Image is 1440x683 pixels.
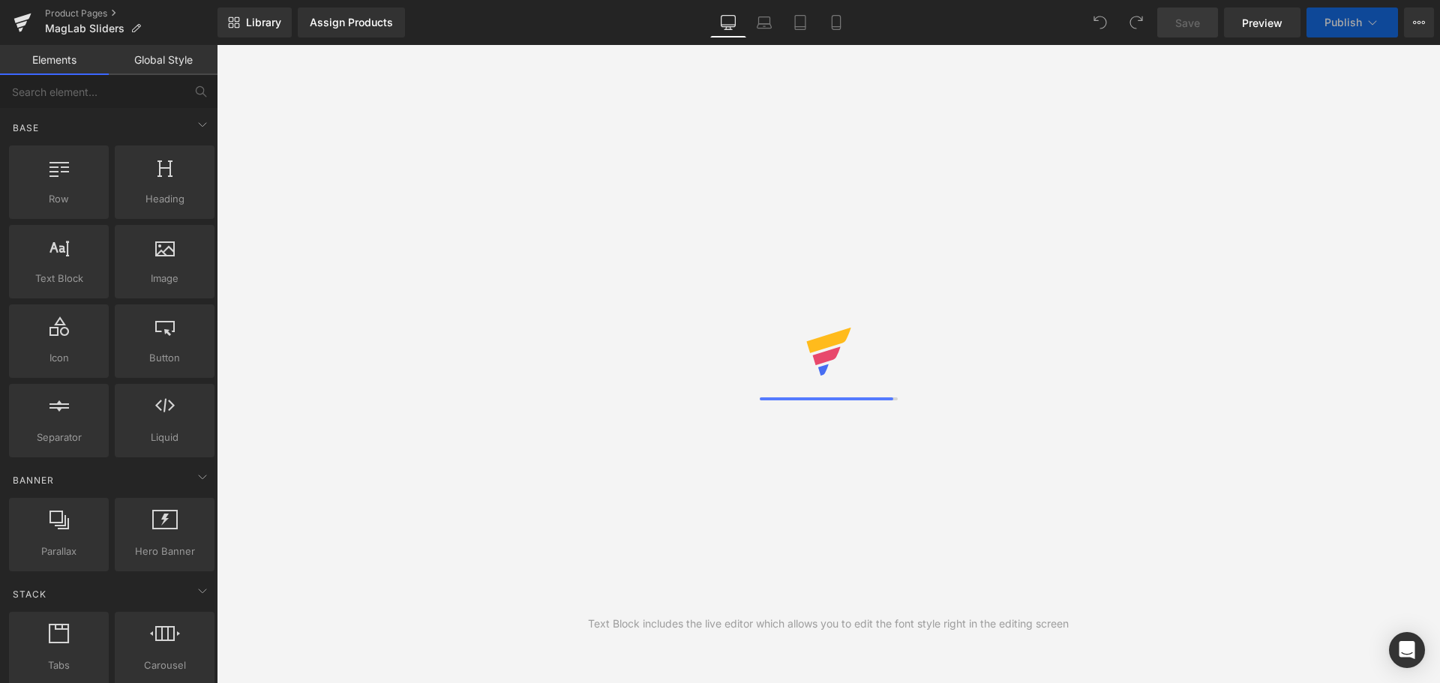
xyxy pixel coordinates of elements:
a: Mobile [818,7,854,37]
span: Stack [11,587,48,601]
span: Preview [1242,15,1282,31]
span: Row [13,191,104,207]
span: Separator [13,430,104,445]
span: Library [246,16,281,29]
span: Banner [11,473,55,487]
span: Liquid [119,430,210,445]
span: MagLab Sliders [45,22,124,34]
span: Heading [119,191,210,207]
span: Publish [1324,16,1362,28]
span: Text Block [13,271,104,286]
div: Open Intercom Messenger [1389,632,1425,668]
button: More [1404,7,1434,37]
span: Image [119,271,210,286]
a: Desktop [710,7,746,37]
span: Button [119,350,210,366]
span: Save [1175,15,1200,31]
span: Base [11,121,40,135]
span: Hero Banner [119,544,210,559]
a: Global Style [109,45,217,75]
div: Text Block includes the live editor which allows you to edit the font style right in the editing ... [588,616,1069,632]
span: Parallax [13,544,104,559]
button: Redo [1121,7,1151,37]
span: Icon [13,350,104,366]
span: Tabs [13,658,104,673]
a: Preview [1224,7,1300,37]
span: Carousel [119,658,210,673]
button: Publish [1306,7,1398,37]
a: Laptop [746,7,782,37]
a: Tablet [782,7,818,37]
a: Product Pages [45,7,217,19]
button: Undo [1085,7,1115,37]
a: New Library [217,7,292,37]
div: Assign Products [310,16,393,28]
